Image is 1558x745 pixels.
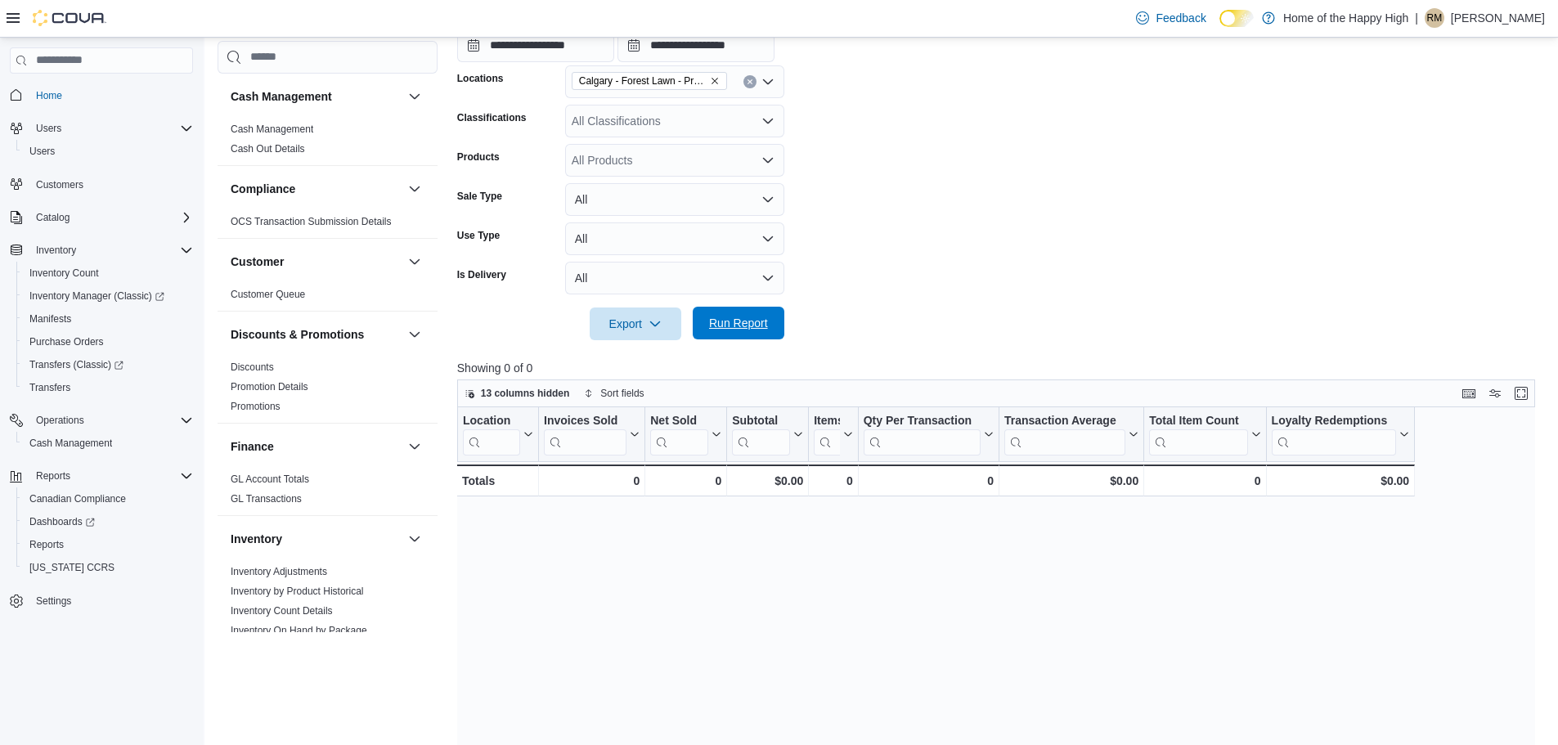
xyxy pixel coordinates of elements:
a: Customers [29,175,90,195]
button: Customer [405,252,424,272]
span: Inventory [36,244,76,257]
span: Inventory Adjustments [231,565,327,578]
label: Use Type [457,229,500,242]
span: Promotion Details [231,380,308,393]
button: Reports [29,466,77,486]
button: Enter fullscreen [1511,384,1531,403]
span: Inventory Count [29,267,99,280]
span: Dashboards [29,515,95,528]
h3: Inventory [231,531,282,547]
button: Manifests [16,307,200,330]
span: Reports [23,535,193,554]
span: Run Report [709,315,768,331]
div: Net Sold [650,413,708,455]
nav: Complex example [10,77,193,656]
span: Inventory [29,240,193,260]
a: Dashboards [16,510,200,533]
a: Inventory On Hand by Package [231,625,367,636]
button: Operations [3,409,200,432]
button: Sort fields [577,384,650,403]
span: Transfers (Classic) [23,355,193,375]
button: Run Report [693,307,784,339]
div: Invoices Sold [544,413,626,455]
span: Transfers (Classic) [29,358,123,371]
input: Dark Mode [1219,10,1254,27]
span: Customers [29,174,193,195]
button: Customer [231,254,402,270]
button: Users [29,119,68,138]
div: Transaction Average [1004,413,1125,429]
h3: Finance [231,438,274,455]
button: Compliance [405,179,424,199]
a: Settings [29,591,78,611]
button: Qty Per Transaction [864,413,994,455]
div: Discounts & Promotions [218,357,438,423]
button: All [565,183,784,216]
span: RM [1427,8,1443,28]
span: Catalog [36,211,70,224]
span: Catalog [29,208,193,227]
span: Calgary - Forest Lawn - Prairie Records [579,73,707,89]
button: Inventory [29,240,83,260]
a: Inventory Manager (Classic) [16,285,200,307]
span: Purchase Orders [23,332,193,352]
button: Cash Management [16,432,200,455]
span: Cash Management [231,123,313,136]
span: Promotions [231,400,281,413]
span: Operations [29,411,193,430]
div: 0 [814,471,853,491]
a: OCS Transaction Submission Details [231,216,392,227]
a: Inventory Count [23,263,106,283]
label: Locations [457,72,504,85]
button: Users [3,117,200,140]
a: Inventory by Product Historical [231,586,364,597]
a: [US_STATE] CCRS [23,558,121,577]
span: Reports [36,469,70,482]
span: Settings [29,590,193,611]
span: Canadian Compliance [23,489,193,509]
div: Loyalty Redemptions [1271,413,1396,455]
div: Subtotal [732,413,790,429]
button: Inventory [3,239,200,262]
button: Inventory [231,531,402,547]
label: Is Delivery [457,268,506,281]
div: Cash Management [218,119,438,165]
div: Items Per Transaction [814,413,840,429]
button: Compliance [231,181,402,197]
button: Export [590,307,681,340]
span: GL Transactions [231,492,302,505]
h3: Discounts & Promotions [231,326,364,343]
span: Cash Management [29,437,112,450]
a: Promotion Details [231,381,308,393]
button: All [565,262,784,294]
span: Home [29,85,193,105]
div: $0.00 [1271,471,1409,491]
button: 13 columns hidden [458,384,577,403]
span: Calgary - Forest Lawn - Prairie Records [572,72,727,90]
span: Inventory On Hand by Package [231,624,367,637]
span: Transfers [29,381,70,394]
a: Transfers (Classic) [16,353,200,376]
button: Keyboard shortcuts [1459,384,1479,403]
a: GL Transactions [231,493,302,505]
a: Transfers [23,378,77,397]
div: Finance [218,469,438,515]
button: Reports [3,465,200,487]
button: Invoices Sold [544,413,640,455]
label: Products [457,150,500,164]
button: Display options [1485,384,1505,403]
button: Clear input [743,75,757,88]
div: Total Item Count [1149,413,1247,429]
div: Items Per Transaction [814,413,840,455]
button: Open list of options [761,75,775,88]
span: 13 columns hidden [481,387,570,400]
p: | [1415,8,1418,28]
button: Finance [405,437,424,456]
div: 0 [544,471,640,491]
div: Qty Per Transaction [864,413,981,455]
button: Inventory Count [16,262,200,285]
label: Sale Type [457,190,502,203]
span: Reports [29,466,193,486]
button: Total Item Count [1149,413,1260,455]
a: Purchase Orders [23,332,110,352]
